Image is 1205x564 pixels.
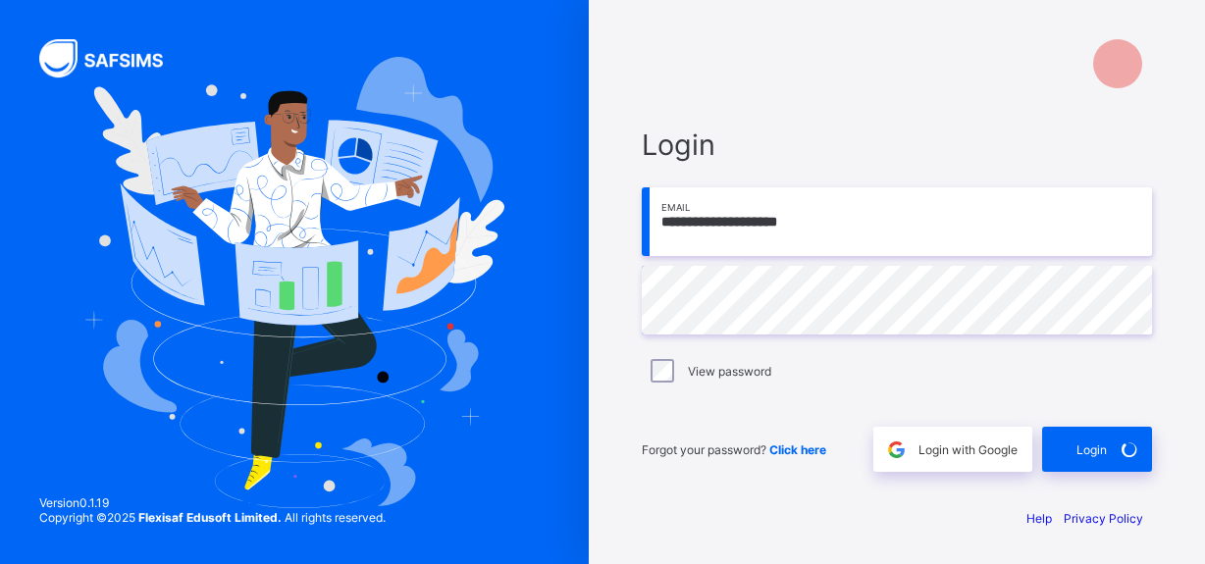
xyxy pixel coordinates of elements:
[39,495,386,510] span: Version 0.1.19
[1026,511,1052,526] a: Help
[918,442,1018,457] span: Login with Google
[138,510,282,525] strong: Flexisaf Edusoft Limited.
[39,39,186,77] img: SAFSIMS Logo
[688,364,771,379] label: View password
[642,442,826,457] span: Forgot your password?
[769,442,826,457] a: Click here
[642,128,1152,162] span: Login
[1064,511,1143,526] a: Privacy Policy
[84,57,504,509] img: Hero Image
[39,510,386,525] span: Copyright © 2025 All rights reserved.
[885,438,908,461] img: google.396cfc9801f0270233282035f929180a.svg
